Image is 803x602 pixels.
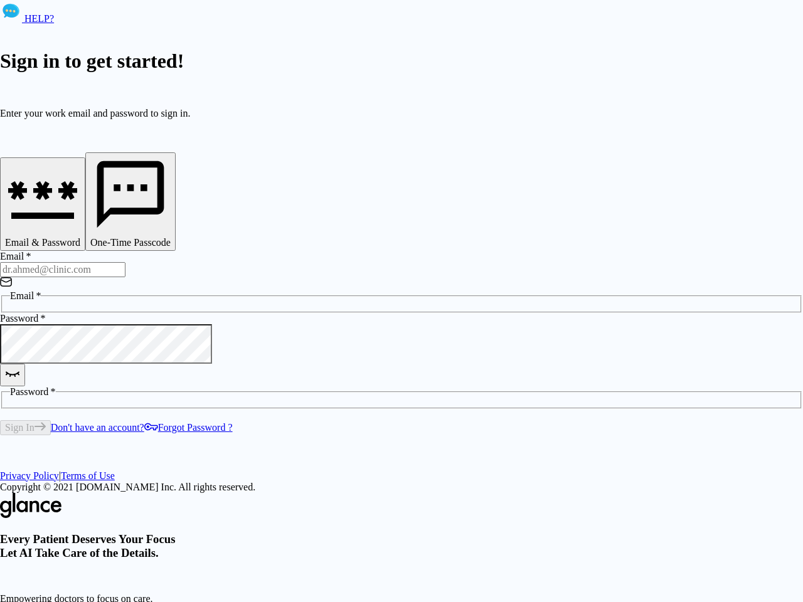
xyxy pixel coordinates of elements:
span: Email * [10,290,41,301]
span: | [59,470,61,481]
a: Don't have an account? [51,422,144,433]
span: Password * [10,386,56,397]
a: Forgot Password ? [144,422,233,433]
a: Terms of Use [61,470,115,481]
button: One-Time Passcode [85,152,176,251]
